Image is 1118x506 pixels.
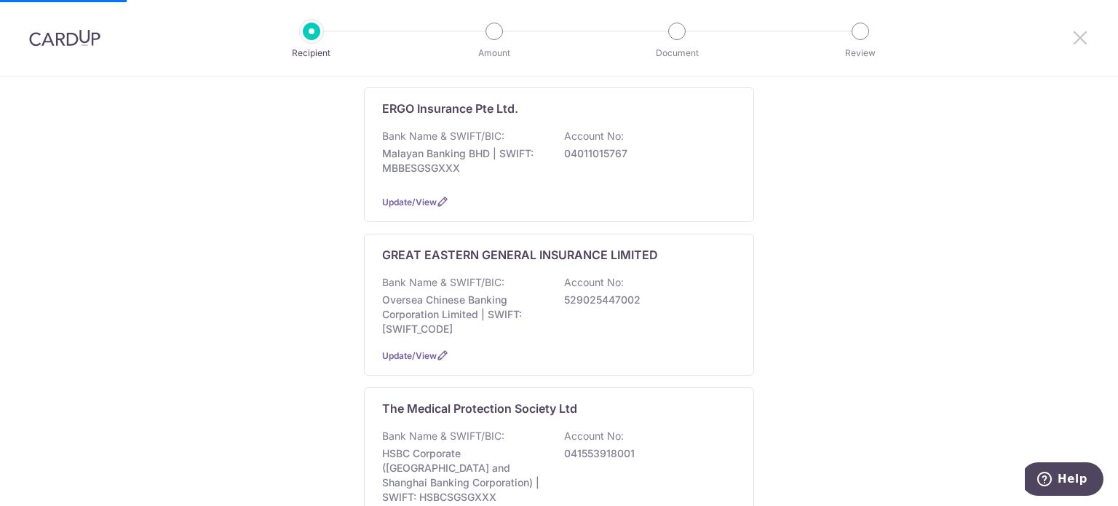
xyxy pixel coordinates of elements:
p: HSBC Corporate ([GEOGRAPHIC_DATA] and Shanghai Banking Corporation) | SWIFT: HSBCSGSGXXX [382,446,545,505]
p: 041553918001 [564,446,727,461]
p: The Medical Protection Society Ltd [382,400,577,417]
p: 529025447002 [564,293,727,307]
p: Review [806,46,914,60]
p: Recipient [258,46,365,60]
iframe: Opens a widget where you can find more information [1025,462,1103,499]
a: Update/View [382,350,437,361]
p: Account No: [564,429,624,443]
img: CardUp [29,29,100,47]
p: Document [623,46,731,60]
a: Update/View [382,197,437,207]
p: Bank Name & SWIFT/BIC: [382,429,504,443]
p: Account No: [564,275,624,290]
p: GREAT EASTERN GENERAL INSURANCE LIMITED [382,246,658,264]
p: Amount [440,46,548,60]
p: Malayan Banking BHD | SWIFT: MBBESGSGXXX [382,146,545,175]
p: 04011015767 [564,146,727,161]
p: Oversea Chinese Banking Corporation Limited | SWIFT: [SWIFT_CODE] [382,293,545,336]
p: Bank Name & SWIFT/BIC: [382,275,504,290]
p: Account No: [564,129,624,143]
p: Bank Name & SWIFT/BIC: [382,129,504,143]
p: ERGO Insurance Pte Ltd. [382,100,518,117]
